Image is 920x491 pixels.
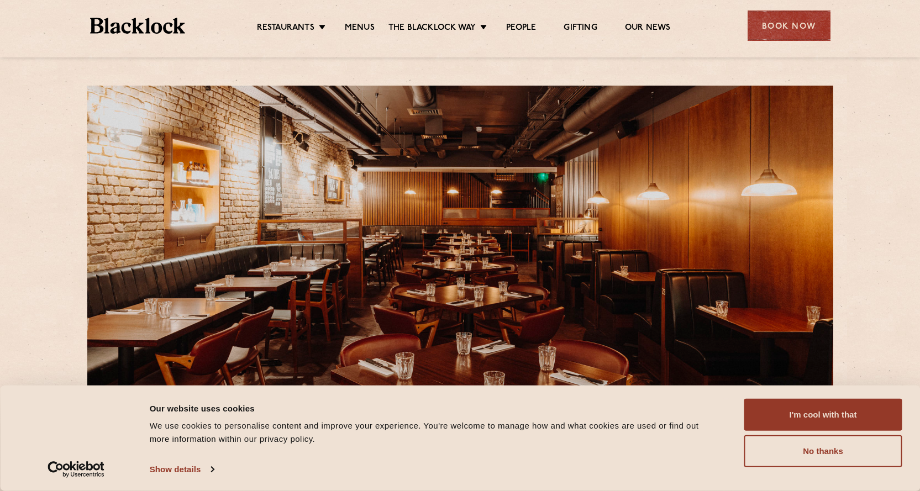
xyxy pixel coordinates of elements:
a: People [506,23,536,35]
a: The Blacklock Way [388,23,476,35]
button: No thanks [744,435,902,467]
a: Menus [345,23,375,35]
div: Our website uses cookies [150,402,719,415]
a: Restaurants [257,23,314,35]
div: We use cookies to personalise content and improve your experience. You're welcome to manage how a... [150,419,719,446]
a: Our News [625,23,671,35]
a: Show details [150,461,214,478]
button: I'm cool with that [744,399,902,431]
img: BL_Textured_Logo-footer-cropped.svg [90,18,186,34]
a: Gifting [564,23,597,35]
a: Usercentrics Cookiebot - opens in a new window [28,461,124,478]
div: Book Now [748,10,830,41]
